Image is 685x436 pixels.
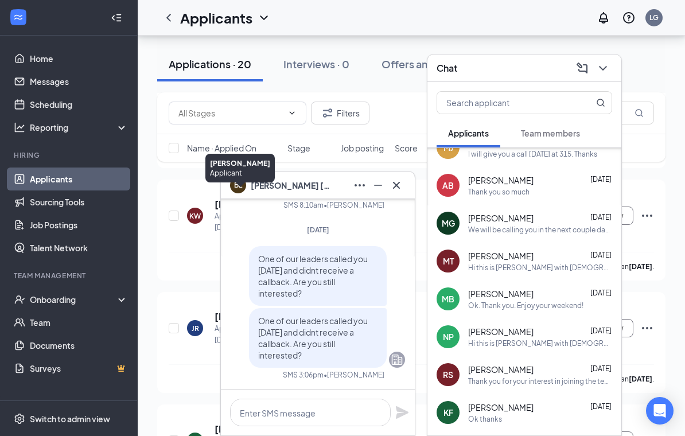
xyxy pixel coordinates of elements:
[629,262,652,271] b: [DATE]
[390,353,404,367] svg: Company
[215,198,243,211] h5: [PERSON_NAME]
[189,211,201,221] div: KW
[437,62,457,75] h3: Chat
[448,128,489,138] span: Applicants
[646,397,674,425] div: Open Intercom Messenger
[468,187,530,197] div: Thank you so much
[442,293,454,305] div: MB
[468,263,612,272] div: Hi this is [PERSON_NAME] with [DEMOGRAPHIC_DATA] fil A in Kenner. Tell me a little about yourself...
[30,311,128,334] a: Team
[321,106,334,120] svg: Filter
[30,294,118,305] div: Onboarding
[468,364,534,375] span: [PERSON_NAME]
[14,271,126,281] div: Team Management
[369,176,387,194] button: Minimize
[210,158,270,168] div: [PERSON_NAME]
[14,122,25,133] svg: Analysis
[187,142,256,154] span: Name · Applied On
[111,12,122,24] svg: Collapse
[390,178,403,192] svg: Cross
[324,200,384,210] span: • [PERSON_NAME]
[437,92,573,114] input: Search applicant
[442,217,455,229] div: MG
[468,338,612,348] div: Hi this is [PERSON_NAME] with [DEMOGRAPHIC_DATA] fil A in Kenner. Tell me a little about yourself...
[468,149,597,159] div: I will give you a call [DATE] at 315. Thanks
[468,250,534,262] span: [PERSON_NAME]
[590,402,612,411] span: [DATE]
[162,11,176,25] svg: ChevronLeft
[468,402,534,413] span: [PERSON_NAME]
[14,294,25,305] svg: UserCheck
[14,150,126,160] div: Hiring
[180,8,252,28] h1: Applicants
[468,414,502,424] div: Ok thanks
[468,376,612,386] div: Thank you for your interest in joining the team at [DEMOGRAPHIC_DATA]-fil-A Kenner! Currently, we...
[468,301,583,310] div: Ok. Thank you. Enjoy your weekend!
[468,326,534,337] span: [PERSON_NAME]
[283,370,324,380] div: SMS 3:06pm
[324,370,384,380] span: • [PERSON_NAME]
[353,178,367,192] svg: Ellipses
[210,168,270,178] div: Applicant
[30,190,128,213] a: Sourcing Tools
[311,102,369,124] button: Filter Filters
[443,255,454,267] div: MT
[442,180,454,191] div: AB
[258,254,368,298] span: One of our leaders called you [DATE] and didnt receive a callback. Are you still interested?
[468,225,612,235] div: We will be calling you in the next couple days for a phone interview. I will let you know a day o...
[283,200,324,210] div: SMS 8:10am
[597,11,610,25] svg: Notifications
[640,321,654,335] svg: Ellipses
[215,323,256,346] div: Applied on [DATE]
[575,61,589,75] svg: ComposeMessage
[30,413,110,425] div: Switch to admin view
[629,375,652,383] b: [DATE]
[283,57,349,71] div: Interviews · 0
[590,326,612,335] span: [DATE]
[443,331,454,342] div: NP
[395,142,418,154] span: Score
[192,324,199,333] div: JR
[468,174,534,186] span: [PERSON_NAME]
[215,423,256,435] h5: [PERSON_NAME]
[594,59,612,77] button: ChevronDown
[590,251,612,259] span: [DATE]
[30,236,128,259] a: Talent Network
[596,98,605,107] svg: MagnifyingGlass
[30,47,128,70] a: Home
[30,357,128,380] a: SurveysCrown
[640,209,654,223] svg: Ellipses
[468,212,534,224] span: [PERSON_NAME]
[257,11,271,25] svg: ChevronDown
[178,107,283,119] input: All Stages
[351,176,369,194] button: Ellipses
[307,225,329,234] span: [DATE]
[30,213,128,236] a: Job Postings
[443,369,453,380] div: RS
[30,93,128,116] a: Scheduling
[14,413,25,425] svg: Settings
[622,11,636,25] svg: QuestionInfo
[30,70,128,93] a: Messages
[590,175,612,184] span: [DATE]
[387,176,406,194] button: Cross
[649,13,659,22] div: LG
[521,128,580,138] span: Team members
[169,57,251,71] div: Applications · 20
[596,61,610,75] svg: ChevronDown
[573,59,591,77] button: ComposeMessage
[287,108,297,118] svg: ChevronDown
[251,179,331,192] span: [PERSON_NAME] [PERSON_NAME]
[258,316,368,360] span: One of our leaders called you [DATE] and didnt receive a callback. Are you still interested?
[371,178,385,192] svg: Minimize
[30,122,129,133] div: Reporting
[13,11,24,23] svg: WorkstreamLogo
[215,310,243,323] h5: [PERSON_NAME]
[590,364,612,373] span: [DATE]
[382,57,484,71] div: Offers and hires · 217
[395,406,409,419] svg: Plane
[341,142,384,154] span: Job posting
[30,168,128,190] a: Applicants
[590,213,612,221] span: [DATE]
[443,407,453,418] div: KF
